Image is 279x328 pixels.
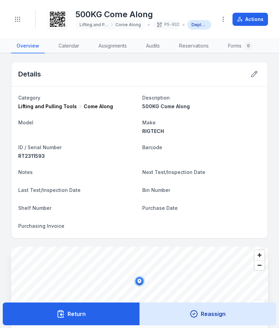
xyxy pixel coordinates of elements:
[18,69,41,79] h2: Details
[142,103,190,109] span: 500KG Come Along
[139,303,277,325] button: Reassign
[11,13,24,26] button: Toggle navigation
[142,128,164,134] span: RIGTECH
[244,42,252,50] div: 0
[142,95,170,101] span: Description
[18,95,40,101] span: Category
[142,169,205,175] span: Next Test/Inspection Date
[141,39,165,53] a: Audits
[3,303,140,325] button: Return
[80,22,108,28] span: Lifting and Pulling Tools
[93,39,132,53] a: Assignments
[18,223,64,229] span: Purchasing Invoice
[11,247,268,316] canvas: Map
[255,260,265,270] button: Zoom out
[174,39,214,53] a: Reservations
[142,205,178,211] span: Purchase Date
[18,187,81,193] span: Last Test/Inspection Date
[84,103,113,110] span: Come Along
[142,144,162,150] span: Barcode
[18,169,33,175] span: Notes
[187,20,211,30] div: Deployed
[18,103,77,110] span: Lifting and Pulling Tools
[18,144,62,150] span: ID / Serial Number
[255,250,265,260] button: Zoom in
[18,153,45,159] span: RT2311593
[153,20,180,30] div: PS-0321
[53,39,85,53] a: Calendar
[252,300,265,313] button: Switch to Satellite View
[142,187,170,193] span: Bin Number
[18,205,51,211] span: Shelf Number
[115,22,141,28] span: Come Along
[223,39,258,53] a: Forms0
[18,120,33,125] span: Model
[11,39,45,53] a: Overview
[232,13,268,26] button: Actions
[75,9,211,20] h1: 500KG Come Along
[142,120,156,125] span: Make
